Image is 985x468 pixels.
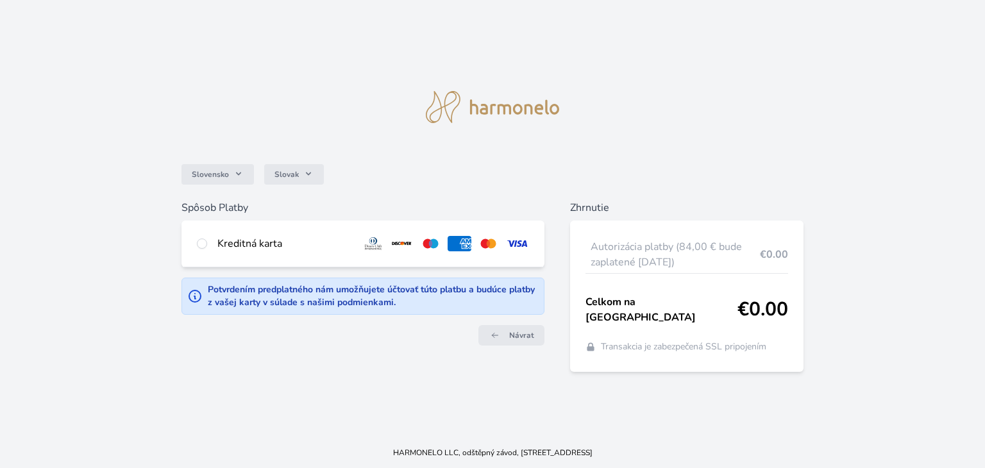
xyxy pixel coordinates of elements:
[208,283,539,309] div: Potvrdením predplatného nám umožňujete účtovať túto platbu a budúce platby z vašej karty v súlade...
[585,294,737,325] span: Celkom na [GEOGRAPHIC_DATA]
[419,236,442,251] img: maestro.svg
[192,169,229,180] span: Slovensko
[217,236,351,251] div: Kreditná karta
[737,298,788,321] span: €0.00
[362,236,385,251] img: diners.svg
[476,236,500,251] img: mc.svg
[426,91,559,123] img: logo.svg
[448,236,471,251] img: amex.svg
[505,236,529,251] img: visa.svg
[570,200,804,215] h6: Zhrnutie
[760,247,788,262] span: €0.00
[181,164,254,185] button: Slovensko
[274,169,299,180] span: Slovak
[390,236,414,251] img: discover.svg
[264,164,324,185] button: Slovak
[509,330,534,340] span: Návrat
[181,200,544,215] h6: Spôsob Platby
[601,340,766,353] span: Transakcia je zabezpečená SSL pripojením
[591,239,760,270] span: Autorizácia platby (84,00 € bude zaplatené [DATE])
[478,325,544,346] a: Návrat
